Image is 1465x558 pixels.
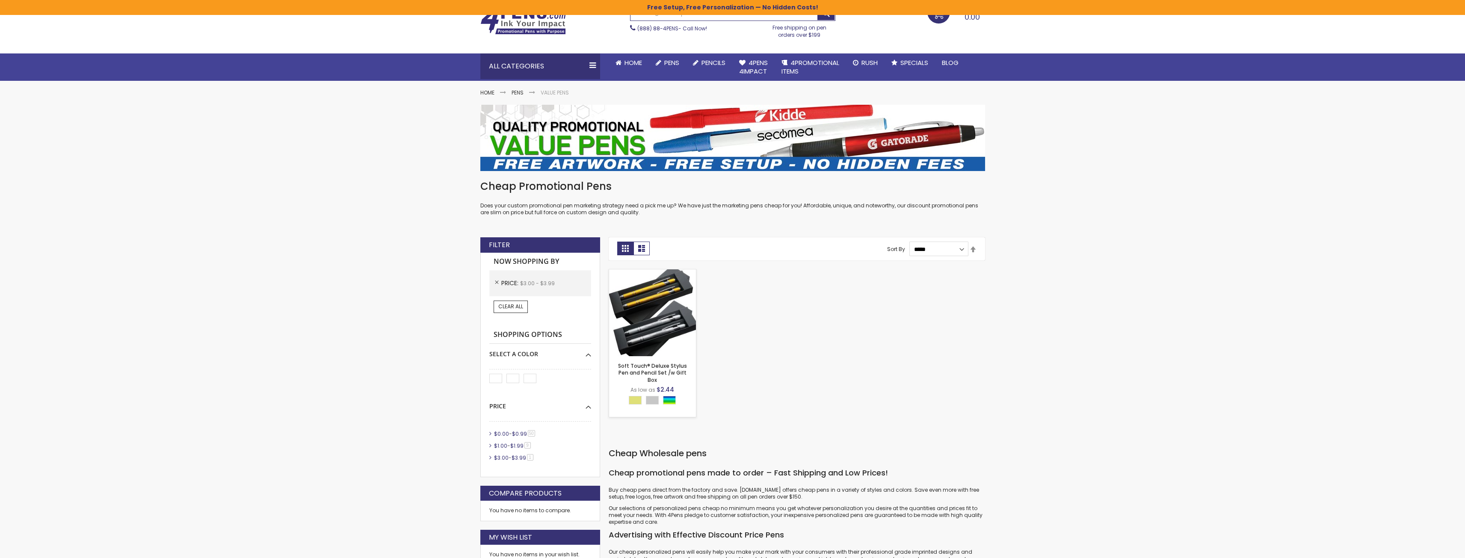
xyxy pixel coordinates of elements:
[480,501,600,521] div: You have no items to compare.
[480,53,600,79] div: All Categories
[489,551,591,558] div: You have no items in your wish list.
[512,454,526,461] span: $3.99
[618,362,687,383] a: Soft Touch® Deluxe Stylus Pen and Pencil Set /w Gift Box
[501,279,520,287] span: Price
[494,454,509,461] span: $3.00
[637,25,707,32] span: - Call Now!
[494,442,507,449] span: $1.00
[520,280,555,287] span: $3.00 - $3.99
[637,25,678,32] a: (888) 88-4PENS
[489,240,510,250] strong: Filter
[480,180,985,216] div: Does your custom promotional pen marketing strategy need a pick me up? We have just the marketing...
[739,58,768,76] span: 4Pens 4impact
[846,53,885,72] a: Rush
[686,53,732,72] a: Pencils
[664,58,679,67] span: Pens
[649,53,686,72] a: Pens
[480,180,985,193] h1: Cheap Promotional Pens
[657,385,674,394] span: $2.44
[663,396,676,404] div: Assorted
[764,21,835,38] div: Free shipping on pen orders over $199
[609,530,985,540] h3: Advertising with Effective Discount Price Pens
[494,430,509,437] span: $0.00
[528,430,535,437] span: 50
[492,430,538,437] a: $0.00-$0.9950
[480,7,566,35] img: 4Pens Custom Pens and Promotional Products
[1394,535,1465,558] iframe: Google Customer Reviews
[609,505,985,526] p: Our selections of personalized pens cheap no minimum means you get whatever personalization you d...
[489,344,591,358] div: Select A Color
[492,442,534,449] a: $1.00-$1.999
[609,269,696,356] img: Soft Touch® Deluxe Stylus Pen and Pencil Set /w Gift Box
[489,396,591,410] div: Price
[609,487,985,500] p: Buy cheap pens direct from the factory and save. [DOMAIN_NAME] offers cheap pens in a variety of ...
[489,253,591,271] strong: Now Shopping by
[489,326,591,344] strong: Shopping Options
[630,386,655,393] span: As low as
[527,454,533,461] span: 1
[492,454,536,461] a: $3.00-$3.991
[617,242,633,255] strong: Grid
[494,301,528,313] a: Clear All
[489,489,562,498] strong: Compare Products
[480,105,985,171] img: Value Pens
[498,303,523,310] span: Clear All
[965,12,980,22] span: 0.00
[512,430,527,437] span: $0.99
[609,468,985,478] h3: Cheap promotional pens made to order – Fast Shipping and Low Prices!
[510,442,524,449] span: $1.99
[609,269,696,276] a: Soft Touch® Deluxe Stylus Pen and Pencil Set /w Gift Box
[942,58,959,67] span: Blog
[489,533,532,542] strong: My Wish List
[512,89,524,96] a: Pens
[887,245,905,253] label: Sort By
[629,396,680,407] div: Select A Color
[624,58,642,67] span: Home
[701,58,725,67] span: Pencils
[524,442,531,449] span: 9
[861,58,878,67] span: Rush
[775,53,846,81] a: 4PROMOTIONALITEMS
[885,53,935,72] a: Specials
[935,53,965,72] a: Blog
[900,58,928,67] span: Specials
[629,396,642,404] div: Gold
[781,58,839,76] span: 4PROMOTIONAL ITEMS
[732,53,775,81] a: 4Pens4impact
[480,89,494,96] a: Home
[646,396,659,404] div: Silver
[541,89,569,96] strong: Value Pens
[609,53,649,72] a: Home
[609,448,985,459] h2: Cheap Wholesale pens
